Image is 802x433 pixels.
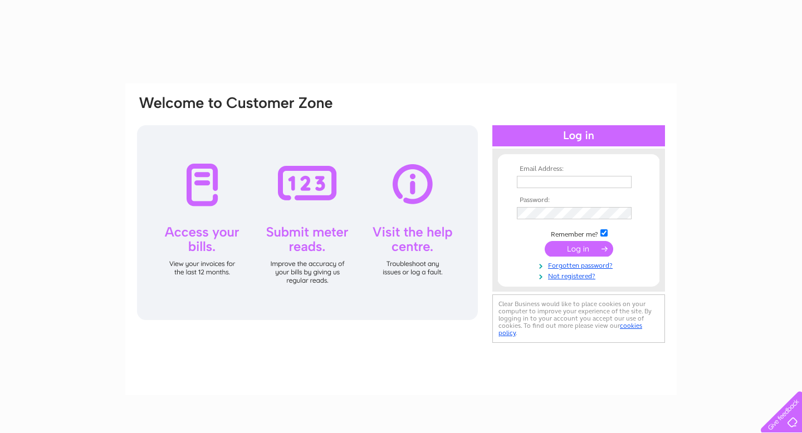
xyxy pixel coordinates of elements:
th: Password: [514,196,643,204]
td: Remember me? [514,228,643,239]
a: Forgotten password? [517,259,643,270]
div: Clear Business would like to place cookies on your computer to improve your experience of the sit... [492,294,665,343]
a: cookies policy [498,322,642,337]
input: Submit [545,241,613,257]
a: Not registered? [517,270,643,281]
th: Email Address: [514,165,643,173]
